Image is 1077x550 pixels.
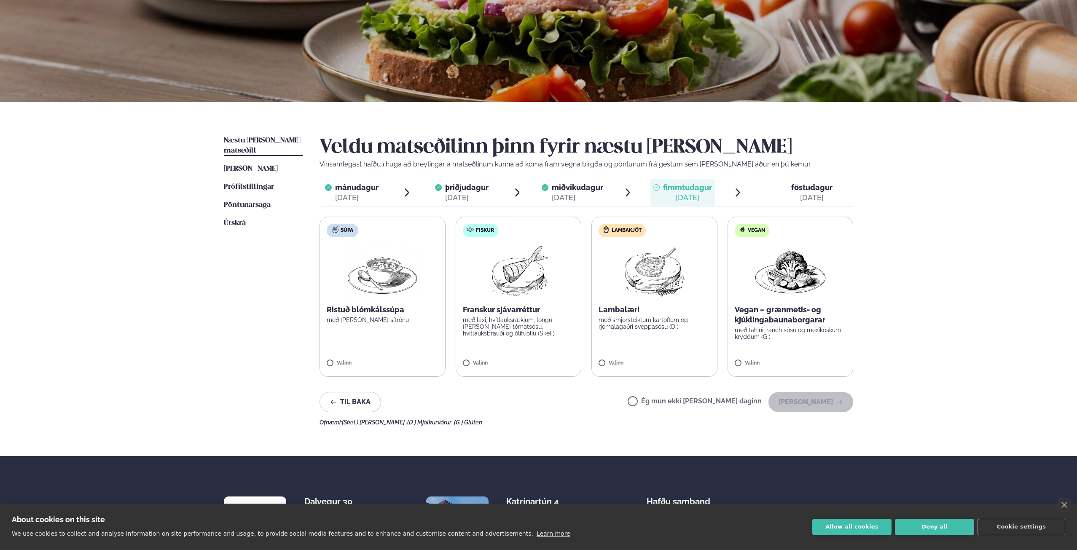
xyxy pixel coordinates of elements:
[599,317,710,330] p: með smjörsteiktum kartöflum og rjómalagaðri sveppasósu (D )
[463,317,575,337] p: með laxi, hvítlauksrækjum, löngu [PERSON_NAME] tómatsósu, hvítlauksbrauði og ólífuolíu (Skel )
[537,530,570,537] a: Learn more
[481,244,556,298] img: Fish.png
[739,226,746,233] img: Vegan.svg
[224,218,246,228] a: Útskrá
[345,244,419,298] img: Soup.png
[467,226,474,233] img: fish.svg
[320,159,853,169] p: Vinsamlegast hafðu í huga að breytingar á matseðlinum kunna að koma fram vegna birgða og pöntunum...
[647,490,710,507] span: Hafðu samband
[304,496,371,507] div: Dalvegur 30
[612,227,642,234] span: Lambakjöt
[224,165,278,172] span: [PERSON_NAME]
[224,164,278,174] a: [PERSON_NAME]
[748,227,765,234] span: Vegan
[552,193,603,203] div: [DATE]
[224,201,271,209] span: Pöntunarsaga
[445,193,489,203] div: [DATE]
[224,137,301,154] span: Næstu [PERSON_NAME] matseðill
[320,392,381,412] button: Til baka
[342,419,407,426] span: (Skel ) [PERSON_NAME] ,
[663,193,712,203] div: [DATE]
[335,183,379,192] span: mánudagur
[327,317,438,323] p: með [PERSON_NAME] sítrónu
[978,519,1065,535] button: Cookie settings
[791,183,833,192] span: föstudagur
[791,193,833,203] div: [DATE]
[476,227,494,234] span: Fiskur
[735,327,846,340] p: með tahini, ranch sósu og mexíkóskum kryddum (G )
[463,305,575,315] p: Franskur sjávarréttur
[1057,498,1071,512] a: close
[445,183,489,192] span: þriðjudagur
[332,226,338,233] img: soup.svg
[603,226,610,233] img: Lamb.svg
[320,136,853,159] h2: Veldu matseðilinn þinn fyrir næstu [PERSON_NAME]
[821,496,853,523] div: Fylgdu okkur
[224,136,303,156] a: Næstu [PERSON_NAME] matseðill
[335,193,379,203] div: [DATE]
[753,244,827,298] img: Vegan.png
[812,519,892,535] button: Allow all cookies
[506,496,573,507] div: Katrínartún 4
[12,530,533,537] p: We use cookies to collect and analyse information on site performance and usage, to provide socia...
[895,519,974,535] button: Deny all
[768,392,853,412] button: [PERSON_NAME]
[552,183,603,192] span: miðvikudagur
[12,515,105,524] strong: About cookies on this site
[224,183,274,190] span: Prófílstillingar
[735,305,846,325] p: Vegan – grænmetis- og kjúklingabaunaborgarar
[327,305,438,315] p: Ristuð blómkálssúpa
[617,244,692,298] img: Lamb-Meat.png
[407,419,454,426] span: (D ) Mjólkurvörur ,
[341,227,353,234] span: Súpa
[599,305,710,315] p: Lambalæri
[663,183,712,192] span: fimmtudagur
[320,419,853,426] div: Ofnæmi:
[224,200,271,210] a: Pöntunarsaga
[224,182,274,192] a: Prófílstillingar
[454,419,482,426] span: (G ) Glúten
[224,220,246,227] span: Útskrá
